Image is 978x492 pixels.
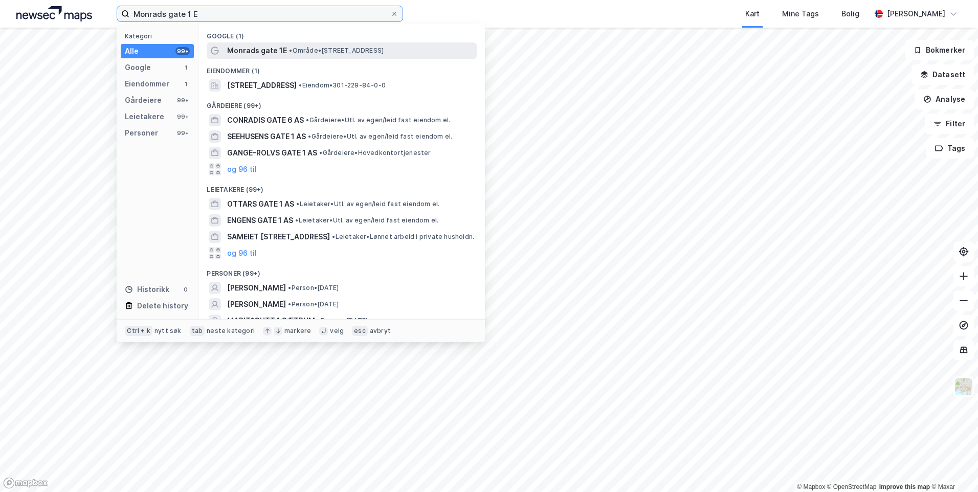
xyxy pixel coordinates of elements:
[227,315,315,327] span: MARIT*GUTT 1 SÆTRUM
[352,326,368,336] div: esc
[125,32,194,40] div: Kategori
[125,61,151,74] div: Google
[841,8,859,20] div: Bolig
[227,214,293,227] span: ENGENS GATE 1 AS
[296,200,439,208] span: Leietaker • Utl. av egen/leid fast eiendom el.
[125,283,169,296] div: Historikk
[125,110,164,123] div: Leietakere
[207,327,255,335] div: neste kategori
[797,483,825,490] a: Mapbox
[332,233,474,241] span: Leietaker • Lønnet arbeid i private husholdn.
[370,327,391,335] div: avbryt
[926,138,974,159] button: Tags
[227,198,294,210] span: OTTARS GATE 1 AS
[227,163,257,175] button: og 96 til
[289,47,384,55] span: Område • [STREET_ADDRESS]
[125,94,162,106] div: Gårdeiere
[137,300,188,312] div: Delete history
[125,127,158,139] div: Personer
[227,79,297,92] span: [STREET_ADDRESS]
[182,80,190,88] div: 1
[175,129,190,137] div: 99+
[927,443,978,492] iframe: Chat Widget
[198,261,485,280] div: Personer (99+)
[827,483,877,490] a: OpenStreetMap
[182,63,190,72] div: 1
[308,132,452,141] span: Gårdeiere • Utl. av egen/leid fast eiendom el.
[227,282,286,294] span: [PERSON_NAME]
[16,6,92,21] img: logo.a4113a55bc3d86da70a041830d287a7e.svg
[295,216,438,225] span: Leietaker • Utl. av egen/leid fast eiendom el.
[887,8,945,20] div: [PERSON_NAME]
[190,326,205,336] div: tab
[306,116,309,124] span: •
[879,483,930,490] a: Improve this map
[299,81,386,90] span: Eiendom • 301-229-84-0-0
[782,8,819,20] div: Mine Tags
[125,326,152,336] div: Ctrl + k
[317,317,368,325] span: Person • [DATE]
[954,377,973,396] img: Z
[198,94,485,112] div: Gårdeiere (99+)
[319,149,431,157] span: Gårdeiere • Hovedkontortjenester
[182,285,190,294] div: 0
[289,47,292,54] span: •
[3,477,48,489] a: Mapbox homepage
[227,114,304,126] span: CONRADIS GATE 6 AS
[925,114,974,134] button: Filter
[332,233,335,240] span: •
[288,300,339,308] span: Person • [DATE]
[227,231,330,243] span: SAMEIET [STREET_ADDRESS]
[745,8,760,20] div: Kart
[288,284,339,292] span: Person • [DATE]
[905,40,974,60] button: Bokmerker
[284,327,311,335] div: markere
[175,113,190,121] div: 99+
[154,327,182,335] div: nytt søk
[295,216,298,224] span: •
[175,96,190,104] div: 99+
[125,45,139,57] div: Alle
[288,300,291,308] span: •
[308,132,311,140] span: •
[299,81,302,89] span: •
[912,64,974,85] button: Datasett
[915,89,974,109] button: Analyse
[227,130,306,143] span: SEEHUSENS GATE 1 AS
[319,149,322,156] span: •
[288,284,291,292] span: •
[227,44,287,57] span: Monrads gate 1E
[296,200,299,208] span: •
[330,327,344,335] div: velg
[129,6,390,21] input: Søk på adresse, matrikkel, gårdeiere, leietakere eller personer
[317,317,320,324] span: •
[198,177,485,196] div: Leietakere (99+)
[175,47,190,55] div: 99+
[306,116,450,124] span: Gårdeiere • Utl. av egen/leid fast eiendom el.
[125,78,169,90] div: Eiendommer
[227,147,317,159] span: GANGE-ROLVS GATE 1 AS
[198,59,485,77] div: Eiendommer (1)
[227,247,257,259] button: og 96 til
[198,24,485,42] div: Google (1)
[227,298,286,310] span: [PERSON_NAME]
